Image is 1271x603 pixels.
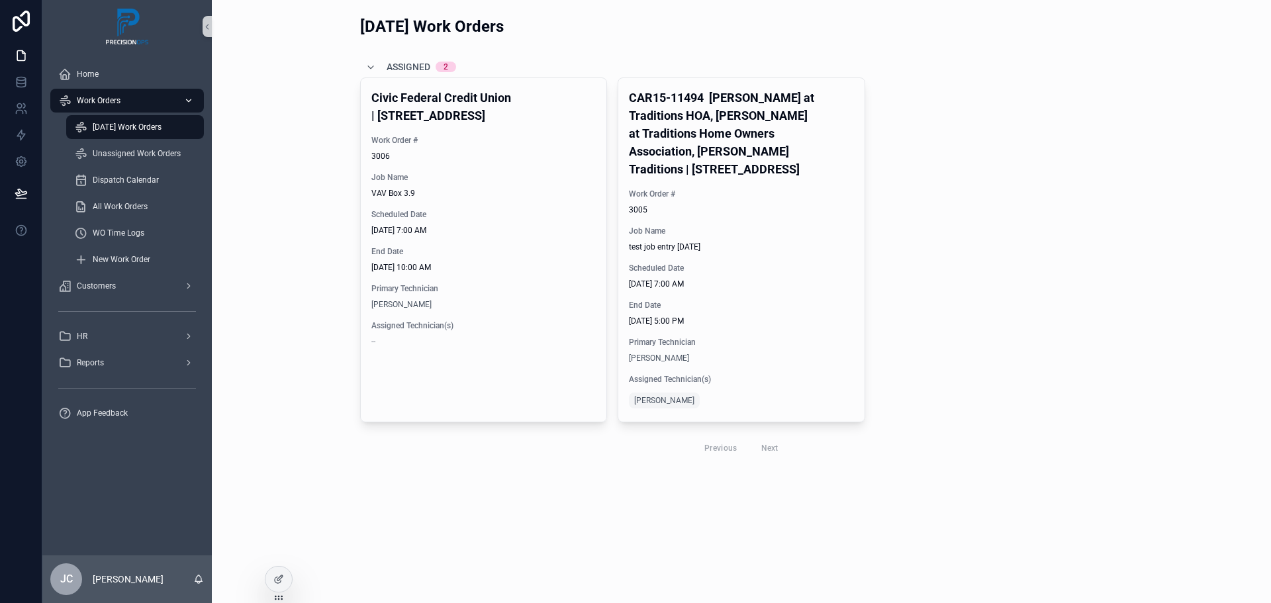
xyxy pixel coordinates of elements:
[50,274,204,298] a: Customers
[50,351,204,375] a: Reports
[93,175,159,185] span: Dispatch Calendar
[371,151,596,162] span: 3006
[93,148,181,159] span: Unassigned Work Orders
[629,189,853,199] span: Work Order #
[104,7,151,46] img: App logo
[77,331,87,342] span: HR
[50,89,204,113] a: Work Orders
[629,279,853,289] span: [DATE] 7:00 AM
[629,300,853,310] span: End Date
[50,62,204,86] a: Home
[93,573,164,586] p: [PERSON_NAME]
[60,571,73,587] span: JC
[387,60,430,73] span: Assigned
[66,221,204,245] a: WO Time Logs
[444,62,448,72] div: 2
[66,248,204,271] a: New Work Order
[77,95,120,106] span: Work Orders
[371,172,596,183] span: Job Name
[629,393,700,408] a: [PERSON_NAME]
[93,201,148,212] span: All Work Orders
[77,69,99,79] span: Home
[50,324,204,348] a: HR
[93,254,150,265] span: New Work Order
[77,357,104,368] span: Reports
[371,262,596,273] span: [DATE] 10:00 AM
[371,336,375,347] span: --
[371,283,596,294] span: Primary Technician
[371,188,596,199] span: VAV Box 3.9
[371,320,596,331] span: Assigned Technician(s)
[360,16,504,38] h2: [DATE] Work Orders
[360,77,607,422] a: Civic Federal Credit Union | [STREET_ADDRESS]Work Order #3006Job NameVAV Box 3.9Scheduled Date[DA...
[93,122,162,132] span: [DATE] Work Orders
[66,142,204,165] a: Unassigned Work Orders
[77,408,128,418] span: App Feedback
[629,353,689,363] a: [PERSON_NAME]
[42,53,212,442] div: scrollable content
[77,281,116,291] span: Customers
[371,89,596,124] h4: Civic Federal Credit Union | [STREET_ADDRESS]
[629,242,853,252] span: test job entry [DATE]
[66,195,204,218] a: All Work Orders
[66,115,204,139] a: [DATE] Work Orders
[50,401,204,425] a: App Feedback
[629,205,853,215] span: 3005
[371,225,596,236] span: [DATE] 7:00 AM
[629,263,853,273] span: Scheduled Date
[371,209,596,220] span: Scheduled Date
[629,316,853,326] span: [DATE] 5:00 PM
[371,299,432,310] a: [PERSON_NAME]
[371,135,596,146] span: Work Order #
[371,246,596,257] span: End Date
[618,77,865,422] a: CAR15-11494 [PERSON_NAME] at Traditions HOA, [PERSON_NAME] at Traditions Home Owners Association,...
[629,337,853,348] span: Primary Technician
[66,168,204,192] a: Dispatch Calendar
[629,89,853,178] h4: CAR15-11494 [PERSON_NAME] at Traditions HOA, [PERSON_NAME] at Traditions Home Owners Association,...
[634,395,694,406] span: [PERSON_NAME]
[629,374,853,385] span: Assigned Technician(s)
[93,228,144,238] span: WO Time Logs
[629,226,853,236] span: Job Name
